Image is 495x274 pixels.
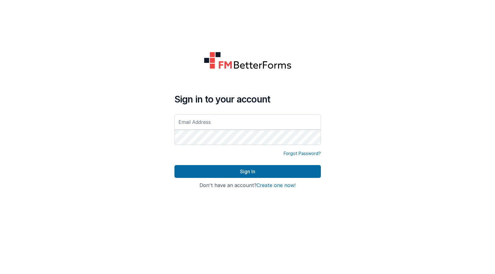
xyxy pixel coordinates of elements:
button: Sign In [174,165,321,178]
button: Create one now! [256,183,296,188]
h4: Sign in to your account [174,94,321,105]
h4: Don't have an account? [174,183,321,188]
a: Forgot Password? [284,150,321,157]
input: Email Address [174,114,321,130]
